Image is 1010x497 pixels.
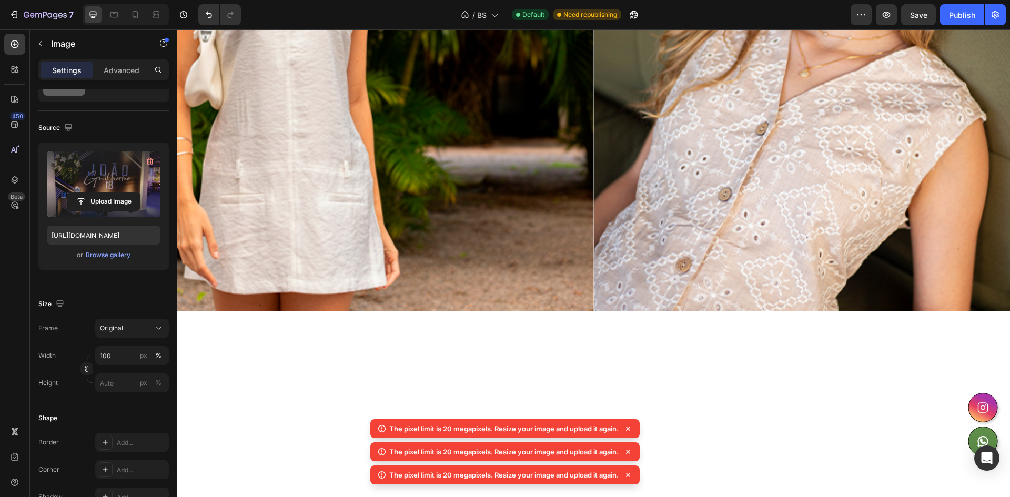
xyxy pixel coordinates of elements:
[38,465,59,474] div: Corner
[140,351,147,360] div: px
[69,8,74,21] p: 7
[472,9,475,21] span: /
[95,346,169,365] input: px%
[86,250,130,260] div: Browse gallery
[137,349,150,362] button: %
[38,413,57,423] div: Shape
[522,10,544,19] span: Default
[137,377,150,389] button: %
[155,351,161,360] div: %
[155,378,161,388] div: %
[51,37,140,50] p: Image
[47,226,160,245] input: https://example.com/image.jpg
[477,9,487,21] span: BS
[152,349,165,362] button: px
[901,4,936,25] button: Save
[389,447,619,457] p: The pixel limit is 20 megapixels. Resize your image and upload it again.
[95,373,169,392] input: px%
[38,121,75,135] div: Source
[4,4,78,25] button: 7
[38,438,59,447] div: Border
[10,112,25,120] div: 450
[198,4,241,25] div: Undo/Redo
[38,378,58,388] label: Height
[38,323,58,333] label: Frame
[152,377,165,389] button: px
[95,319,169,338] button: Original
[38,351,56,360] label: Width
[38,297,66,311] div: Size
[100,323,123,333] span: Original
[563,10,617,19] span: Need republishing
[177,29,1010,497] iframe: Design area
[389,423,619,434] p: The pixel limit is 20 megapixels. Resize your image and upload it again.
[949,9,975,21] div: Publish
[8,192,25,201] div: Beta
[389,470,619,480] p: The pixel limit is 20 megapixels. Resize your image and upload it again.
[140,378,147,388] div: px
[67,192,140,211] button: Upload Image
[974,445,999,471] div: Open Intercom Messenger
[85,250,131,260] button: Browse gallery
[104,65,139,76] p: Advanced
[117,465,166,475] div: Add...
[52,65,82,76] p: Settings
[77,249,83,261] span: or
[910,11,927,19] span: Save
[117,438,166,448] div: Add...
[940,4,984,25] button: Publish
